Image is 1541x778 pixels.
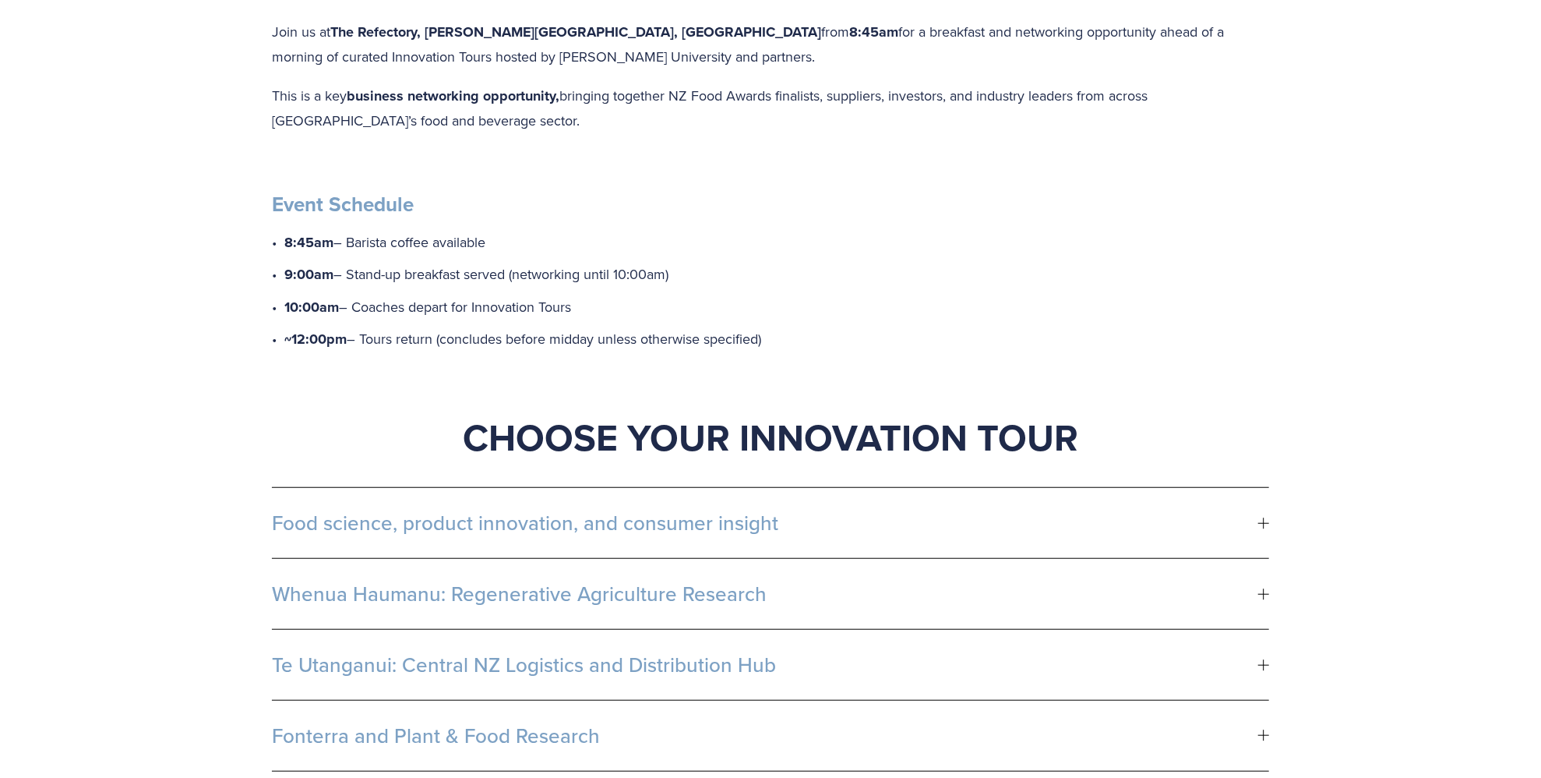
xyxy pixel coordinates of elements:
strong: ~12:00pm [284,329,347,349]
strong: 8:45am [284,232,333,253]
p: – Barista coffee available [284,230,1269,256]
strong: 9:00am [284,264,333,285]
p: – Coaches depart for Innovation Tours [284,295,1269,320]
span: Whenua Haumanu: Regenerative Agriculture Research [272,582,1258,606]
strong: The Refectory, [PERSON_NAME][GEOGRAPHIC_DATA], [GEOGRAPHIC_DATA] [330,22,821,42]
span: Te Utanganui: Central NZ Logistics and Distribution Hub [272,653,1258,677]
span: Food science, product innovation, and consumer insight [272,511,1258,535]
strong: 8:45am [849,22,898,42]
strong: business networking opportunity, [347,86,559,106]
button: Fonterra and Plant & Food Research [272,701,1269,771]
strong: 10:00am [284,297,339,317]
p: – Stand-up breakfast served (networking until 10:00am) [284,262,1269,288]
strong: Event Schedule [272,189,414,219]
button: Whenua Haumanu: Regenerative Agriculture Research [272,559,1269,629]
p: Join us at from for a breakfast and networking opportunity ahead of a morning of curated Innovati... [272,19,1269,69]
button: Food science, product innovation, and consumer insight [272,488,1269,558]
span: Fonterra and Plant & Food Research [272,724,1258,748]
h1: Choose Your Innovation Tour [272,414,1269,461]
p: – Tours return (concludes before midday unless otherwise specified) [284,327,1269,352]
p: This is a key bringing together NZ Food Awards finalists, suppliers, investors, and industry lead... [272,83,1269,133]
button: Te Utanganui: Central NZ Logistics and Distribution Hub [272,630,1269,700]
